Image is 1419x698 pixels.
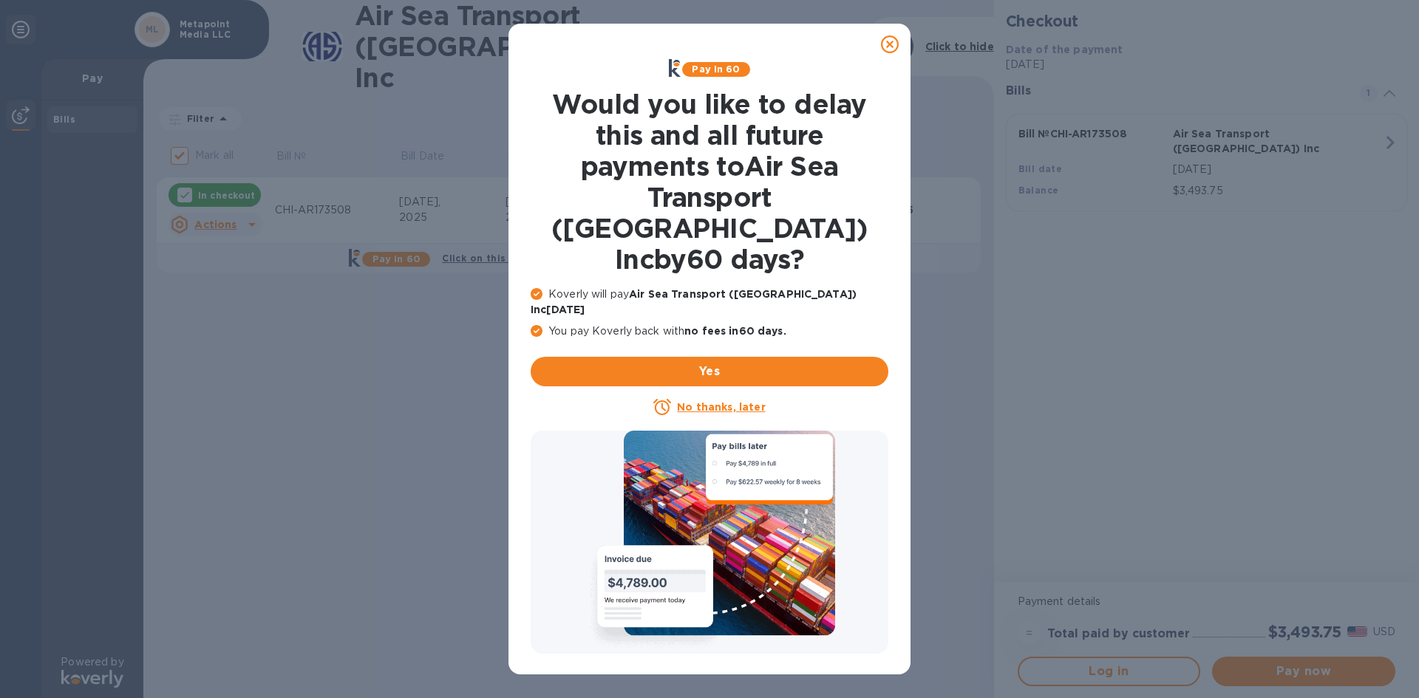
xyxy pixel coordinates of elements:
[692,64,740,75] b: Pay in 60
[531,324,888,339] p: You pay Koverly back with
[531,288,857,315] b: Air Sea Transport ([GEOGRAPHIC_DATA]) Inc [DATE]
[531,287,888,318] p: Koverly will pay
[542,363,877,380] span: Yes
[531,357,888,386] button: Yes
[677,401,765,413] u: No thanks, later
[684,325,786,337] b: no fees in 60 days .
[531,89,888,275] h1: Would you like to delay this and all future payments to Air Sea Transport ([GEOGRAPHIC_DATA]) Inc...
